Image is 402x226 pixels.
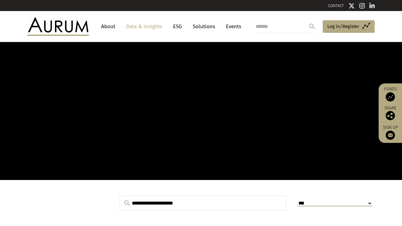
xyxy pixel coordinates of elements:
[328,3,344,8] a: CONTACT
[386,111,395,120] img: Share this post
[382,106,399,120] div: Share
[327,23,359,30] span: Log in/Register
[349,3,355,9] img: Twitter icon
[323,20,375,33] a: Log in/Register
[123,21,165,32] a: Data & Insights
[190,21,218,32] a: Solutions
[98,21,118,32] a: About
[170,21,185,32] a: ESG
[306,20,318,33] input: Submit
[382,86,399,102] a: Funds
[386,92,395,102] img: Access Funds
[223,21,241,32] a: Events
[359,3,365,9] img: Instagram icon
[124,200,130,206] img: search.svg
[27,17,89,36] img: Aurum
[382,125,399,140] a: Sign up
[386,131,395,140] img: Sign up to our newsletter
[369,3,375,9] img: Linkedin icon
